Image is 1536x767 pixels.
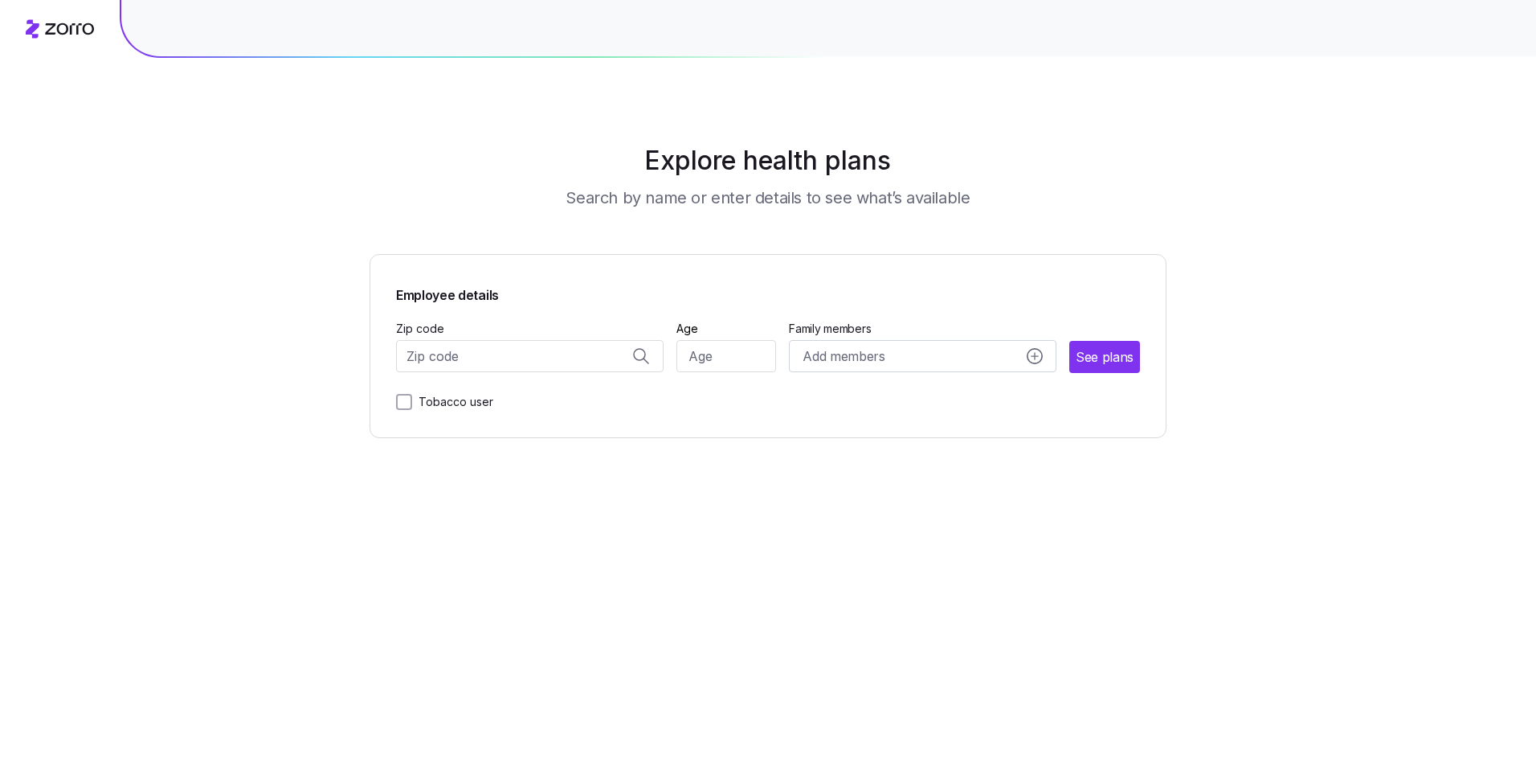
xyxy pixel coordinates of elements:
[396,340,664,372] input: Zip code
[789,321,1056,337] span: Family members
[396,281,499,306] span: Employee details
[1069,341,1140,373] button: See plans
[676,340,777,372] input: Age
[396,320,444,338] label: Zip code
[1076,347,1134,367] span: See plans
[676,320,698,338] label: Age
[566,187,970,209] h3: Search by name or enter details to see what’s available
[1027,348,1043,364] svg: add icon
[410,142,1127,180] h1: Explore health plans
[803,347,884,367] span: Add members
[789,340,1056,372] button: Add membersadd icon
[412,392,493,412] label: Tobacco user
